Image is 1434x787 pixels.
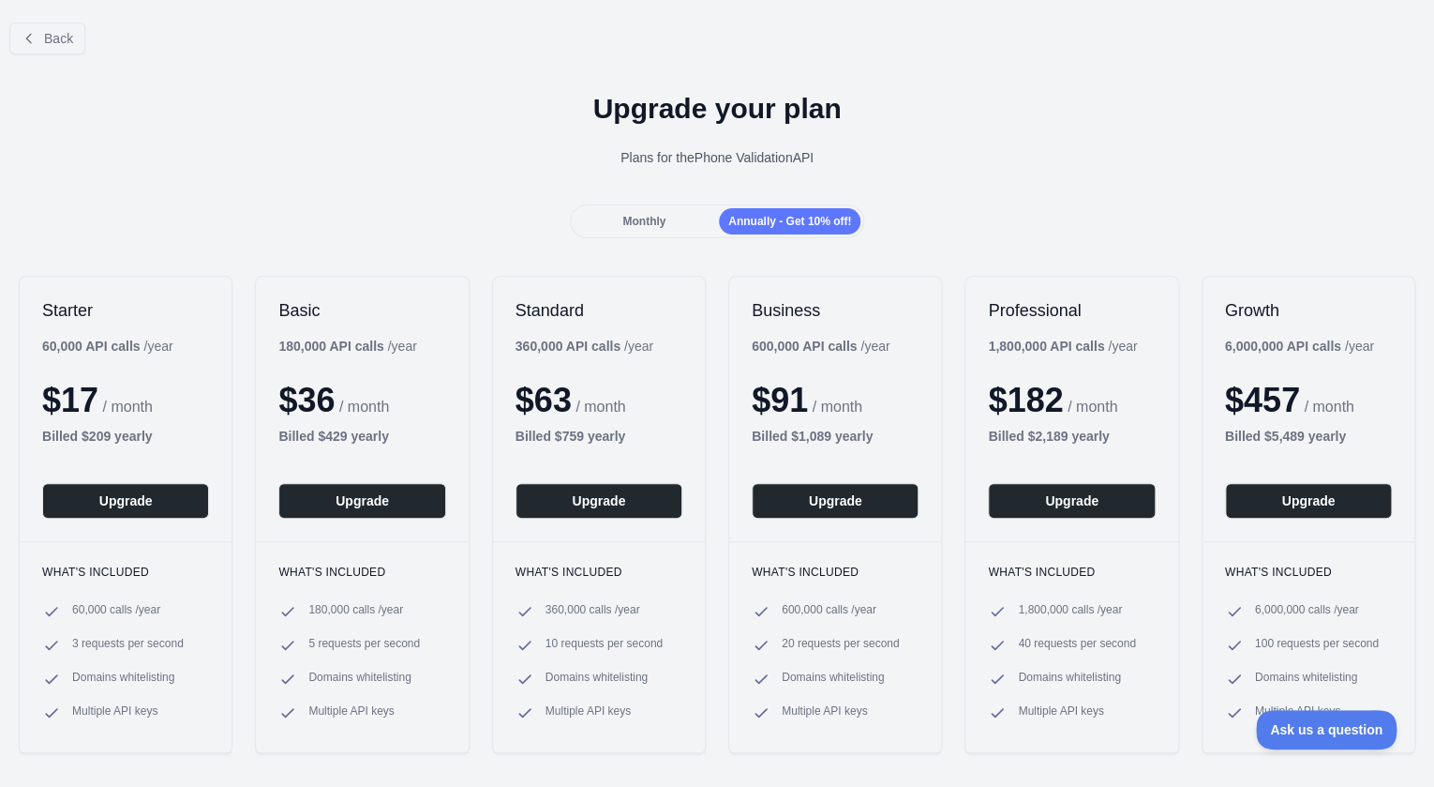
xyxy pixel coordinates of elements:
[1256,710,1397,749] iframe: Toggle Customer Support
[988,339,1104,354] b: 1,800,000 API calls
[752,299,919,322] h2: Business
[1225,299,1392,322] h2: Growth
[1225,339,1341,354] b: 6,000,000 API calls
[752,381,808,419] span: $ 91
[515,337,653,356] div: / year
[515,299,682,322] h2: Standard
[515,381,572,419] span: $ 63
[988,337,1137,356] div: / year
[752,337,889,356] div: / year
[988,299,1155,322] h2: Professional
[1225,381,1300,419] span: $ 457
[988,381,1063,419] span: $ 182
[1225,337,1374,356] div: / year
[752,339,857,354] b: 600,000 API calls
[515,339,620,354] b: 360,000 API calls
